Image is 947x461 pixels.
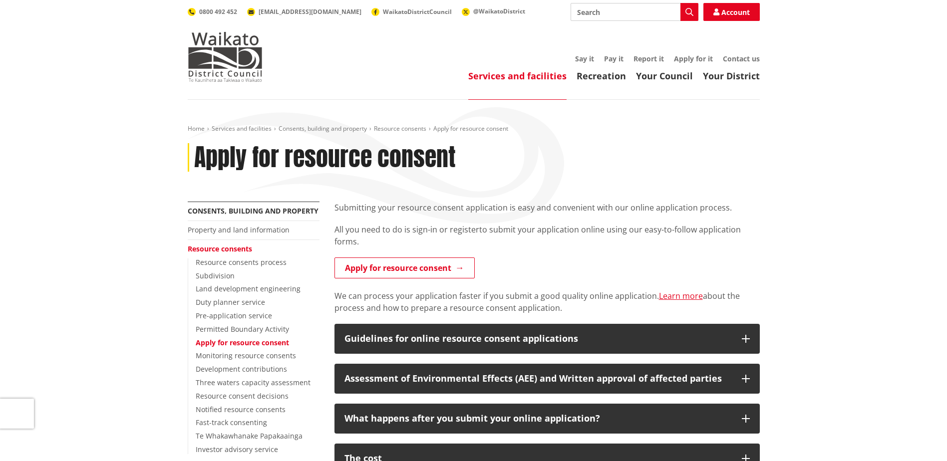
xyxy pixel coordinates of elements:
a: Home [188,124,205,133]
a: Duty planner service [196,297,265,307]
a: Consents, building and property [279,124,367,133]
span: @WaikatoDistrict [473,7,525,15]
a: Monitoring resource consents [196,351,296,360]
a: Property and land information [188,225,290,234]
a: [EMAIL_ADDRESS][DOMAIN_NAME] [247,7,361,16]
div: What happens after you submit your online application? [344,414,732,424]
button: Assessment of Environmental Effects (AEE) and Written approval of affected parties [334,364,760,394]
a: Resource consent decisions [196,391,289,401]
a: Recreation [577,70,626,82]
a: Development contributions [196,364,287,374]
p: We can process your application faster if you submit a good quality online application. about the... [334,290,760,314]
a: Consents, building and property [188,206,318,216]
a: Pre-application service [196,311,272,320]
a: Subdivision [196,271,235,280]
span: WaikatoDistrictCouncil [383,7,452,16]
a: 0800 492 452 [188,7,237,16]
div: Guidelines for online resource consent applications [344,334,732,344]
a: Contact us [723,54,760,63]
button: What happens after you submit your online application? [334,404,760,434]
a: Te Whakawhanake Papakaainga [196,431,303,441]
a: Report it [633,54,664,63]
a: Services and facilities [212,124,272,133]
a: Three waters capacity assessment [196,378,311,387]
a: Say it [575,54,594,63]
nav: breadcrumb [188,125,760,133]
a: Learn more [659,290,703,301]
h1: Apply for resource consent [194,143,456,172]
a: Services and facilities [468,70,567,82]
span: Apply for resource consent [433,124,508,133]
span: [EMAIL_ADDRESS][DOMAIN_NAME] [259,7,361,16]
a: Resource consents [374,124,426,133]
a: Pay it [604,54,624,63]
span: 0800 492 452 [199,7,237,16]
a: Land development engineering [196,284,301,293]
a: Investor advisory service [196,445,278,454]
a: Account [703,3,760,21]
a: Your District [703,70,760,82]
a: Permitted Boundary Activity [196,324,289,334]
span: All you need to do is sign-in or register [334,224,479,235]
a: @WaikatoDistrict [462,7,525,15]
img: Waikato District Council - Te Kaunihera aa Takiwaa o Waikato [188,32,263,82]
input: Search input [571,3,698,21]
a: Fast-track consenting [196,418,267,427]
span: Submitting your resource consent application is easy and convenient with our online application p... [334,202,732,213]
a: Resource consents [188,244,252,253]
div: Assessment of Environmental Effects (AEE) and Written approval of affected parties [344,374,732,384]
p: to submit your application online using our easy-to-follow application forms. [334,224,760,247]
a: Resource consents process [196,257,287,267]
a: Apply for resource consent [334,257,475,278]
a: Your Council [636,70,693,82]
a: WaikatoDistrictCouncil [371,7,452,16]
a: Apply for it [674,54,713,63]
button: Guidelines for online resource consent applications [334,324,760,354]
a: Apply for resource consent [196,338,289,347]
a: Notified resource consents [196,405,286,414]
